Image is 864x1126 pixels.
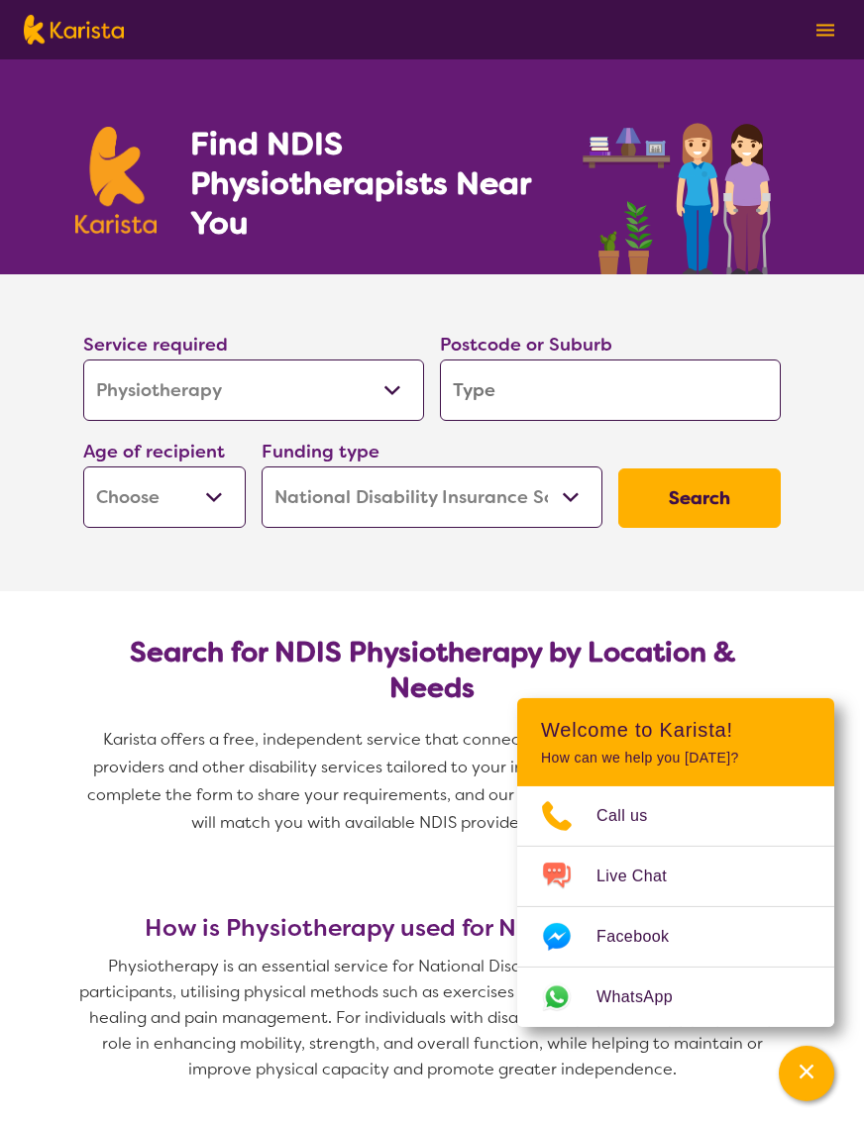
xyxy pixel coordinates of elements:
[262,440,379,463] label: Funding type
[779,1046,834,1101] button: Channel Menu
[541,750,810,767] p: How can we help you [DATE]?
[596,922,693,952] span: Facebook
[618,468,781,528] button: Search
[24,15,124,45] img: Karista logo
[83,333,228,357] label: Service required
[75,914,789,942] h3: How is Physiotherapy used for NDIS participants?
[541,718,810,742] h2: Welcome to Karista!
[75,726,789,837] p: Karista offers a free, independent service that connects you with NDIS physiotherapy providers an...
[577,101,789,274] img: physiotherapy
[596,982,697,1012] span: WhatsApp
[440,333,612,357] label: Postcode or Suburb
[596,801,672,831] span: Call us
[517,786,834,1027] ul: Choose channel
[190,124,557,243] h1: Find NDIS Physiotherapists Near You
[440,359,781,421] input: Type
[517,698,834,1027] div: Channel Menu
[517,968,834,1027] a: Web link opens in a new tab.
[596,862,691,891] span: Live Chat
[75,127,157,234] img: Karista logo
[75,954,789,1082] p: Physiotherapy is an essential service for National Disability Insurance Scheme (NDIS) participant...
[816,24,834,37] img: menu
[99,635,765,706] h2: Search for NDIS Physiotherapy by Location & Needs
[83,440,225,463] label: Age of recipient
